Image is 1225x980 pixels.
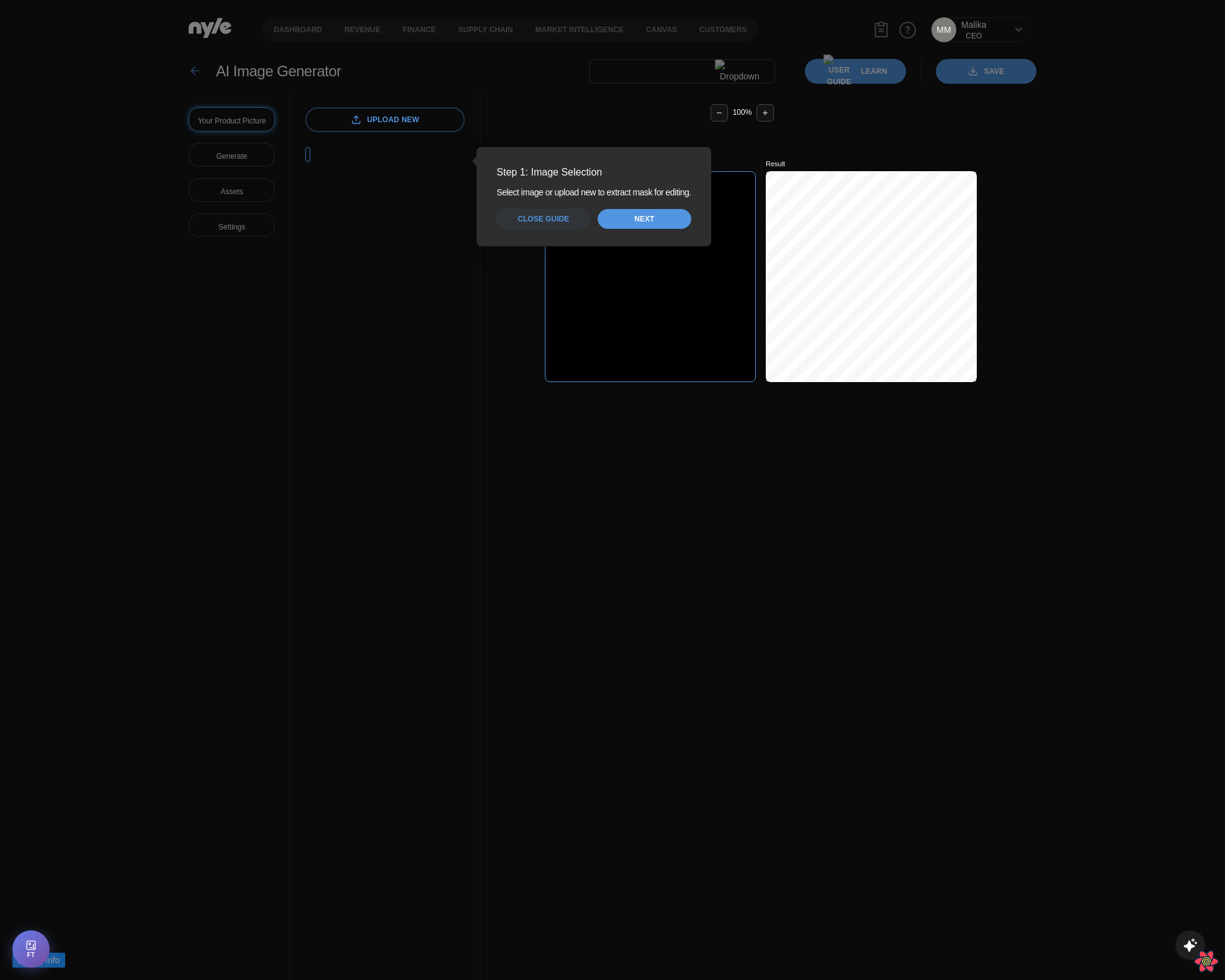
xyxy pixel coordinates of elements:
[496,209,590,229] button: Close guide
[305,107,465,132] label: upload new
[931,17,956,42] button: MM
[733,108,752,118] span: 100 %
[634,213,654,225] span: Next
[496,186,691,199] p: Select image or upload new to extract mask for editing.
[12,953,65,968] button: Debug Info
[766,159,977,169] div: Result
[1194,949,1219,974] button: Open React Query Devtools
[27,952,35,958] span: FT
[12,930,50,968] button: Open Feature Toggle Debug Panel
[496,164,691,180] h3: Step 1: Image Selection
[17,953,60,967] span: Debug Info
[598,209,691,229] button: Next
[518,213,569,225] span: Close guide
